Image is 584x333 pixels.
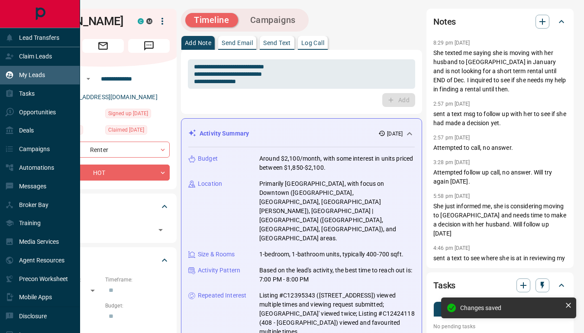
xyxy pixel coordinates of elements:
div: Activity Summary[DATE] [188,126,415,142]
div: Changes saved [460,304,561,311]
p: She just informed me, she is considering moving to [GEOGRAPHIC_DATA] and needs time to make a dec... [433,202,567,238]
div: Renter [36,142,170,158]
p: Activity Pattern [198,266,240,275]
p: 3:28 pm [DATE] [433,159,470,165]
p: Based on the lead's activity, the best time to reach out is: 7:00 PM - 8:00 PM [259,266,415,284]
p: 2:57 pm [DATE] [433,101,470,107]
div: Criteria [36,250,170,271]
button: Timeline [185,13,238,27]
p: 4:46 pm [DATE] [433,245,470,251]
p: sent a text to see where she is at in reviewing my email [433,254,567,272]
div: Wed Sep 24 2025 [105,125,170,137]
p: Size & Rooms [198,250,235,259]
button: Open [83,74,94,84]
button: Campaigns [242,13,304,27]
p: Send Text [263,40,291,46]
p: She texted me saying she is moving with her husband to [GEOGRAPHIC_DATA] in January and is not lo... [433,48,567,94]
div: Sun Aug 04 2019 [105,109,170,121]
p: Repeated Interest [198,291,246,300]
p: [DATE] [387,130,403,138]
p: 1-bedroom, 1-bathroom units, typically 400-700 sqft. [259,250,403,259]
span: Signed up [DATE] [108,109,148,118]
p: Attempted follow up call, no answer. Will try again [DATE]. [433,168,567,186]
span: Email [82,39,124,53]
div: Notes [433,11,567,32]
p: 8:29 pm [DATE] [433,40,470,46]
span: Message [128,39,170,53]
p: 2:57 pm [DATE] [433,135,470,141]
div: Tags [36,196,170,217]
p: Log Call [301,40,324,46]
p: sent a text msg to follow up with her to see if she had made a decision yet. [433,110,567,128]
p: Add Note [185,40,211,46]
h1: [PERSON_NAME] [36,14,125,28]
p: Budget: [105,302,170,310]
p: Activity Summary [200,129,249,138]
p: Location [198,179,222,188]
span: Claimed [DATE] [108,126,144,134]
p: Timeframe: [105,276,170,284]
a: [EMAIL_ADDRESS][DOMAIN_NAME] [60,94,158,100]
p: Budget [198,154,218,163]
div: mrloft.ca [146,18,152,24]
button: Open [155,224,167,236]
div: condos.ca [138,18,144,24]
p: Around $2,100/month, with some interest in units priced between $1,850-$2,100. [259,154,415,172]
p: 5:58 pm [DATE] [433,193,470,199]
p: No pending tasks [433,320,567,333]
p: Primarily [GEOGRAPHIC_DATA], with focus on Downtown ([GEOGRAPHIC_DATA], [GEOGRAPHIC_DATA], [GEOGR... [259,179,415,243]
p: Attempted to call, no answer. [433,143,567,152]
div: HOT [36,165,170,181]
div: Tasks [433,275,567,296]
h2: Notes [433,15,456,29]
h2: Tasks [433,278,455,292]
p: Send Email [222,40,253,46]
